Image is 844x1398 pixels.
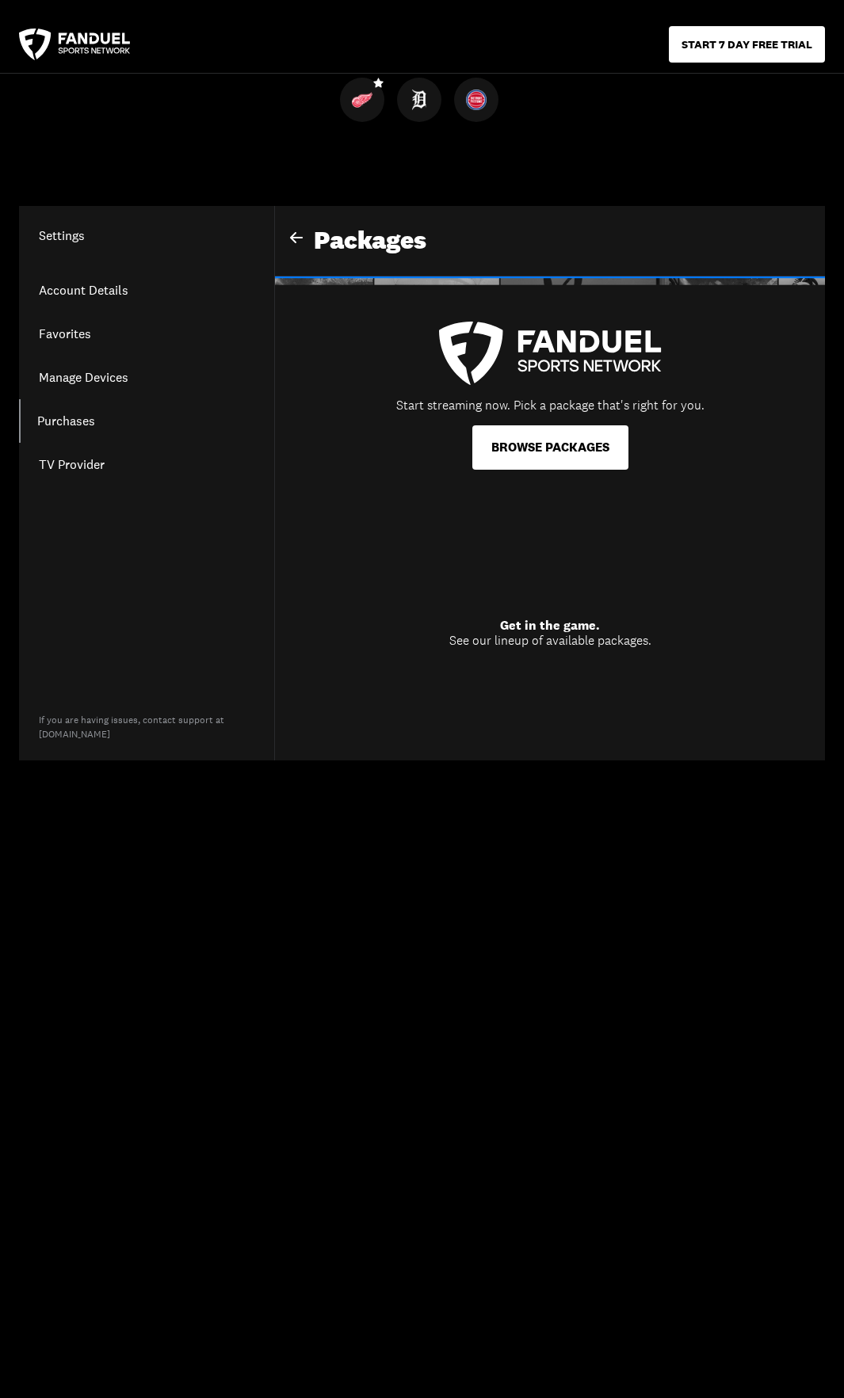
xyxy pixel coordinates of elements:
[409,90,430,110] img: Tigers
[466,90,487,110] img: Pistons
[500,617,600,634] span: Get in the game.
[19,312,274,356] a: Favorites
[19,399,274,443] a: Purchases
[396,398,705,413] div: Start streaming now. Pick a package that's right for you.
[19,226,274,245] h1: Settings
[19,443,274,486] a: TV Provider
[449,618,651,648] div: See our lineup of available packages.
[275,206,825,276] div: Packages
[669,26,825,63] button: START 7 DAY FREE TRIAL
[340,109,391,125] a: Red WingsRed Wings
[352,90,372,110] img: Red Wings
[19,29,130,60] a: FanDuel Sports Network
[39,714,224,741] a: If you are having issues, contact support at[DOMAIN_NAME]
[397,109,448,125] a: TigersTigers
[19,356,274,399] a: Manage Devices
[472,425,628,470] button: BROWSE PACKAGES
[19,269,274,312] a: Account Details
[454,109,505,125] a: PistonsPistons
